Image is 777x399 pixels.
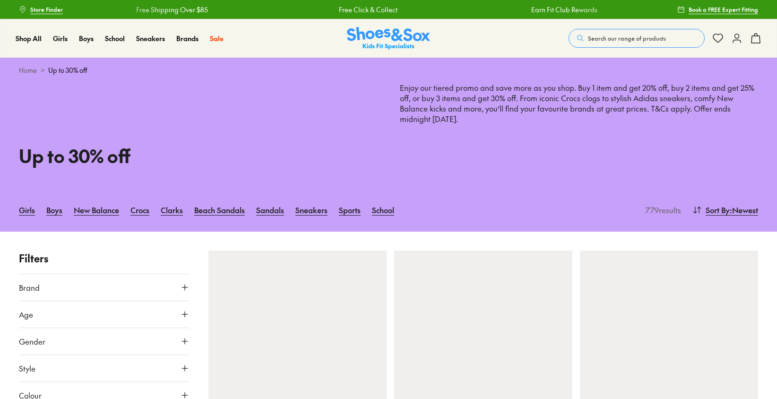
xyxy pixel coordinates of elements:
span: Book a FREE Expert Fitting [689,5,758,14]
a: Home [19,65,37,75]
a: Sandals [256,199,284,220]
a: Free Shipping Over $85 [135,5,207,15]
a: School [372,199,394,220]
button: Age [19,301,190,328]
button: Gender [19,328,190,355]
span: Sort By [706,204,730,216]
button: Sort By:Newest [692,199,758,220]
span: Up to 30% off [48,65,87,75]
button: Style [19,355,190,382]
a: Shoes & Sox [347,27,430,50]
span: Age [19,309,33,320]
a: Sneakers [136,34,165,43]
a: Boys [46,199,62,220]
a: School [105,34,125,43]
a: Crocs [130,199,149,220]
a: Book a FREE Expert Fitting [677,1,758,18]
a: Boys [79,34,94,43]
h1: Up to 30% off [19,142,377,169]
span: Style [19,363,35,374]
a: Store Finder [19,1,63,18]
a: New Balance [74,199,119,220]
a: Sneakers [295,199,328,220]
p: Enjoy our tiered promo and save more as you shop. Buy 1 item and get 20% off, buy 2 items and get... [400,83,758,165]
img: SNS_Logo_Responsive.svg [347,27,430,50]
span: : Newest [730,204,758,216]
a: Brands [176,34,199,43]
span: Brand [19,282,40,293]
a: Sports [339,199,361,220]
p: Filters [19,251,190,266]
a: Earn Fit Club Rewards [530,5,596,15]
a: Girls [19,199,35,220]
p: 779 results [642,204,681,216]
a: Beach Sandals [194,199,245,220]
a: Free Click & Collect [338,5,397,15]
span: Search our range of products [588,34,666,43]
a: Girls [53,34,68,43]
div: > [19,65,758,75]
button: Brand [19,274,190,301]
a: Clarks [161,199,183,220]
button: Search our range of products [569,29,705,48]
span: Gender [19,336,45,347]
a: Shop All [16,34,42,43]
span: Store Finder [30,5,63,14]
a: Sale [210,34,224,43]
